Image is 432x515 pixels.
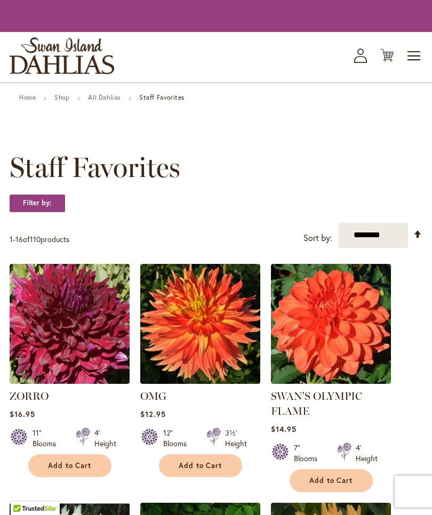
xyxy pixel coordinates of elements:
[140,376,260,386] a: Omg
[30,234,41,244] span: 110
[10,234,13,244] span: 1
[19,93,36,101] a: Home
[271,376,391,386] a: Swan's Olympic Flame
[28,454,111,477] button: Add to Cart
[290,469,373,492] button: Add to Cart
[48,461,92,470] span: Add to Cart
[140,390,166,403] a: OMG
[294,442,324,464] div: 7" Blooms
[159,454,242,477] button: Add to Cart
[15,234,23,244] span: 16
[271,264,391,384] img: Swan's Olympic Flame
[225,428,247,449] div: 3½' Height
[10,409,35,419] span: $16.95
[10,231,69,248] p: - of products
[303,228,332,248] label: Sort by:
[10,37,114,74] a: store logo
[94,428,116,449] div: 4' Height
[163,428,194,449] div: 12" Blooms
[309,476,353,485] span: Add to Cart
[10,376,130,386] a: Zorro
[179,461,222,470] span: Add to Cart
[54,93,69,101] a: Shop
[140,264,260,384] img: Omg
[271,424,297,434] span: $14.95
[10,264,130,384] img: Zorro
[88,93,121,101] a: All Dahlias
[140,409,166,419] span: $12.95
[271,390,362,417] a: SWAN'S OLYMPIC FLAME
[33,428,63,449] div: 11" Blooms
[139,93,185,101] strong: Staff Favorites
[10,194,65,212] strong: Filter by:
[10,151,180,183] span: Staff Favorites
[10,390,49,403] a: ZORRO
[356,442,378,464] div: 4' Height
